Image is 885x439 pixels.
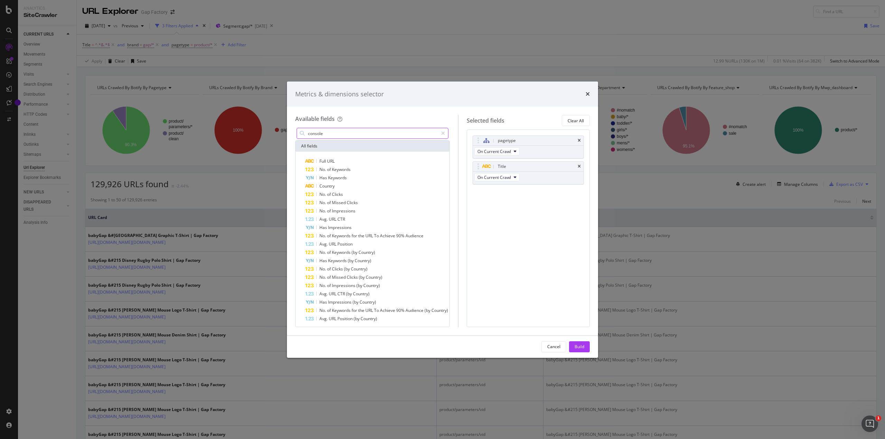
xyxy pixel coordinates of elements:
input: Search by field name [307,128,438,139]
div: Metrics & dimensions selector [295,90,384,99]
span: Avg. [319,291,329,297]
button: Clear All [562,115,590,126]
span: URL [329,216,337,222]
span: of [327,191,332,197]
div: pagetypetimesOn Current Crawl [473,135,584,159]
button: Cancel [541,341,566,352]
span: Country) [353,291,370,297]
span: Audience [406,307,425,313]
span: Impressions [332,208,355,214]
span: (by [346,291,353,297]
span: 90% [396,233,406,239]
span: Keywords [332,166,351,172]
span: Clicks [332,266,344,272]
span: No. [319,283,327,288]
div: Title [498,163,506,170]
button: On Current Crawl [474,147,520,155]
span: No. [319,274,327,280]
span: No. [319,249,327,255]
span: (by [344,266,351,272]
span: Keywords [328,258,348,264]
span: Missed [332,200,347,206]
div: Selected fields [467,117,504,125]
span: of [327,266,332,272]
span: Clicks [347,200,358,206]
span: Keywords [332,249,352,255]
span: Has [319,175,328,181]
span: of [327,274,332,280]
span: Audience [406,233,423,239]
div: pagetype [498,137,516,144]
span: Keywords [332,307,352,313]
span: (by [425,307,431,313]
div: Available fields [295,115,335,123]
span: (by [354,316,361,322]
span: Impressions [328,225,352,230]
span: of [327,249,332,255]
span: 90% [396,307,406,313]
span: Country) [431,307,448,313]
span: Impressions [328,299,353,305]
span: URL [329,316,337,322]
span: Country) [358,249,375,255]
span: Avg. [319,241,329,247]
span: Full [319,158,327,164]
span: 1 [876,416,881,421]
span: of [327,233,332,239]
span: Keywords [328,175,347,181]
span: Country) [351,266,367,272]
div: Build [575,344,584,350]
span: Has [319,299,328,305]
button: Build [569,341,590,352]
button: On Current Crawl [474,173,520,181]
span: of [327,307,332,313]
span: On Current Crawl [477,174,511,180]
span: ( 20 / 21 ) [326,326,340,332]
span: (by [352,249,358,255]
span: No. [319,191,327,197]
span: Position [337,241,353,247]
span: (by [348,258,355,264]
span: To [374,307,380,313]
span: No. [319,233,327,239]
span: Country) [361,316,377,322]
div: times [578,139,581,143]
span: No. [319,200,327,206]
span: Country) [355,258,371,264]
span: Show 1 more [302,326,326,332]
div: times [586,90,590,99]
div: Cancel [547,344,560,350]
span: Achieve [380,233,396,239]
span: Avg. [319,216,329,222]
div: TitletimesOn Current Crawl [473,161,584,184]
span: Clicks [332,191,343,197]
span: the [358,307,365,313]
span: Keywords [332,233,352,239]
span: for [352,307,358,313]
span: Impressions [332,283,356,288]
div: modal [287,82,598,358]
span: CTR [337,291,346,297]
span: URL [329,241,337,247]
iframe: Intercom live chat [861,416,878,432]
span: Has [319,258,328,264]
span: No. [319,166,327,172]
span: On Current Crawl [477,149,511,154]
span: Country [319,183,335,189]
span: CTR [337,216,345,222]
span: Position [337,316,354,322]
span: To [374,233,380,239]
span: Has [319,225,328,230]
div: All fields [296,141,449,152]
span: for [352,233,358,239]
span: URL [365,233,374,239]
div: times [578,164,581,169]
span: (by [356,283,363,288]
span: Country) [366,274,382,280]
span: Country) [360,299,376,305]
span: (by [359,274,366,280]
span: URL [327,158,335,164]
span: of [327,166,332,172]
span: the [358,233,365,239]
span: URL [365,307,374,313]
